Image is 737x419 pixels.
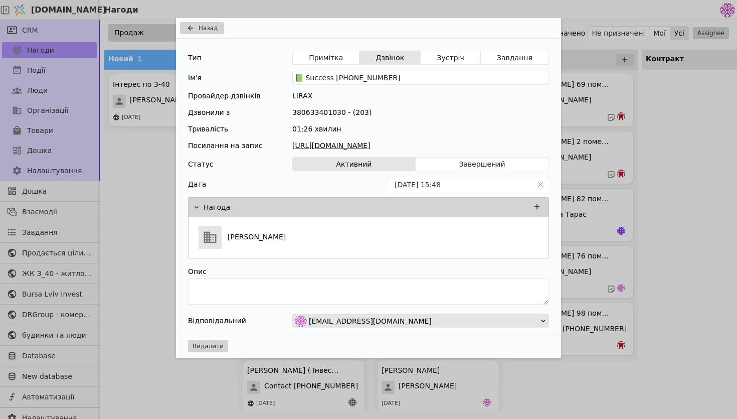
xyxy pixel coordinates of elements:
span: [EMAIL_ADDRESS][DOMAIN_NAME] [309,314,432,328]
a: [URL][DOMAIN_NAME] [292,141,549,151]
div: Add Opportunity [176,18,561,358]
div: 01:26 хвилин [292,124,549,134]
label: Дата [188,179,206,190]
div: Посилання на запис [188,141,263,151]
div: Тип [188,51,202,65]
button: Clear [537,181,544,188]
button: Дзвінок [359,51,421,65]
button: Завдання [481,51,548,65]
div: 380633401030 - (203) [292,107,549,118]
button: Зустріч [421,51,480,65]
button: Активний [293,157,416,171]
p: Нагода [204,202,230,213]
div: Провайдер дзвінків [188,91,261,101]
button: Завершений [416,157,548,171]
div: Тривалість [188,124,228,134]
button: Примітка [293,51,359,65]
button: Видалити [188,340,228,352]
div: Відповідальний [188,314,246,328]
div: LIRAX [292,91,549,101]
svg: close [537,181,544,188]
img: de [295,315,307,327]
span: Назад [199,24,218,33]
div: Ім'я [188,71,202,85]
p: [PERSON_NAME] [228,232,286,242]
input: dd.MM.yyyy HH:mm [389,178,532,192]
div: Дзвонили з [188,107,230,118]
div: Статус [188,157,214,171]
div: Опис [188,264,549,278]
